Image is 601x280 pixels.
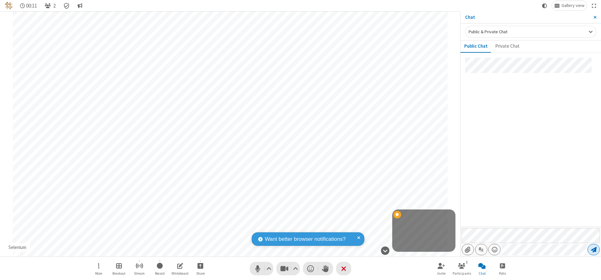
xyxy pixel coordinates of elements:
button: Conversation [75,1,85,10]
span: Stream [134,272,145,275]
button: Fullscreen [589,1,599,10]
button: Invite participants (Alt+I) [432,260,451,277]
button: Mute (Alt+A) [250,262,273,275]
button: Stop video (Alt+V) [276,262,300,275]
span: Public & Private Chat [469,29,507,34]
button: Raise hand [318,262,333,275]
span: 2 [53,3,56,9]
button: Video setting [291,262,300,275]
button: Hide [378,243,392,258]
span: More [95,272,102,275]
span: Breakout [112,272,126,275]
button: Open menu [89,260,108,277]
button: End or leave meeting [336,262,351,275]
button: Show formatting [475,244,487,255]
span: Polls [499,272,506,275]
button: Open participant list [42,1,58,10]
button: Open poll [493,260,512,277]
button: Using system theme [540,1,550,10]
button: Close sidebar [589,11,601,23]
button: Start sharing [191,260,210,277]
div: Timer [18,1,40,10]
span: Whiteboard [172,272,188,275]
span: 00:11 [26,3,37,9]
button: Audio settings [265,262,273,275]
p: Chat [465,14,589,21]
button: Private Chat [491,40,523,52]
button: Send a reaction [303,262,318,275]
span: Invite [437,272,445,275]
span: Want better browser notifications? [265,235,346,243]
div: Selenium [6,244,29,251]
button: Open menu [488,244,501,255]
span: Participants [453,272,471,275]
button: Send message [588,244,600,255]
button: Open shared whiteboard [171,260,189,277]
img: QA Selenium DO NOT DELETE OR CHANGE [5,2,13,9]
div: 2 [464,259,470,265]
button: Start recording [150,260,169,277]
button: Start streaming [130,260,149,277]
button: Public Chat [460,40,491,52]
span: Chat [479,272,486,275]
button: Manage Breakout Rooms [110,260,128,277]
div: Meeting details Encryption enabled [61,1,73,10]
button: Close chat [473,260,491,277]
span: Share [196,272,205,275]
button: Open participant list [452,260,471,277]
button: Change layout [552,1,587,10]
span: Record [155,272,165,275]
span: Gallery view [562,3,584,8]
